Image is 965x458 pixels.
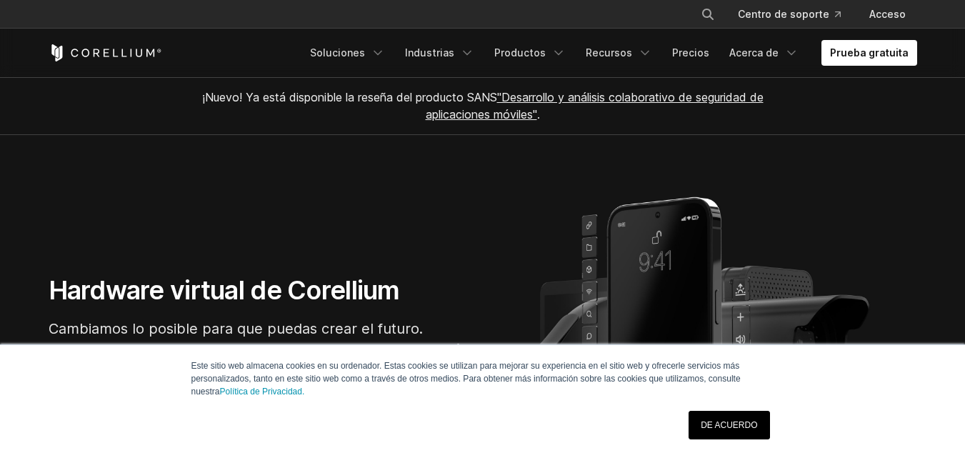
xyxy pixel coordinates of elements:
[301,40,917,66] div: Menú de navegación
[220,387,305,397] a: Política de Privacidad.
[701,420,757,430] font: DE ACUERDO
[869,8,906,20] font: Acceso
[684,1,917,27] div: Menú de navegación
[537,107,540,121] font: .
[49,320,468,380] font: Cambiamos lo posible para que puedas crear el futuro. Dispositivos virtuales para iOS, Android y ...
[738,8,829,20] font: Centro de soporte
[695,1,721,27] button: Buscar
[405,46,454,59] font: Industrias
[494,46,546,59] font: Productos
[191,361,741,397] font: Este sitio web almacena cookies en su ordenador. Estas cookies se utilizan para mejorar su experi...
[586,46,632,59] font: Recursos
[310,46,365,59] font: Soluciones
[689,411,769,439] a: DE ACUERDO
[729,46,779,59] font: Acerca de
[426,90,764,121] a: "Desarrollo y análisis colaborativo de seguridad de aplicaciones móviles"
[202,90,497,104] font: ¡Nuevo! Ya está disponible la reseña del producto SANS
[49,44,162,61] a: Inicio de Corellium
[49,274,400,306] font: Hardware virtual de Corellium
[830,46,909,59] font: Prueba gratuita
[672,46,709,59] font: Precios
